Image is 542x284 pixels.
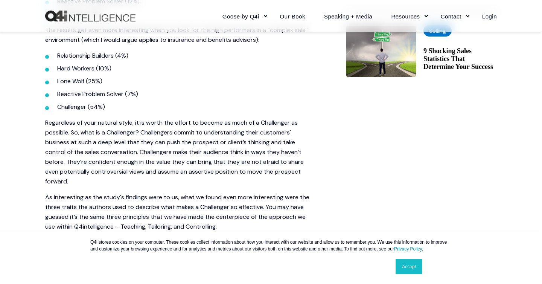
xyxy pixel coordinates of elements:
[423,47,497,71] a: 9 Shocking Sales Statistics That Determine Your Success
[45,192,316,232] p: As interesting as the study's findings were to us, what we found even more interesting were the t...
[346,26,416,77] img: 9 Shocking Sales Statistics That Determine Your Success
[90,239,452,252] p: Q4i stores cookies on your computer. These cookies collect information about how you interact wit...
[57,102,316,112] li: Challenger (54%)
[57,76,316,86] li: Lone Wolf (25%)
[394,246,422,252] a: Privacy Policy
[57,64,316,73] li: Hard Workers (10%)
[45,25,316,45] p: The results get even more interesting when you look for the high performers in a “complex sale” e...
[45,118,316,186] p: Regardless of your natural style, it is worth the effort to become as much of a Challenger as pos...
[57,89,316,99] li: Reactive Problem Solver (7%)
[57,51,316,61] li: Relationship Builders (4%)
[45,11,135,22] img: Q4intelligence, LLC logo
[45,11,135,22] a: Back to Home
[396,259,422,274] a: Accept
